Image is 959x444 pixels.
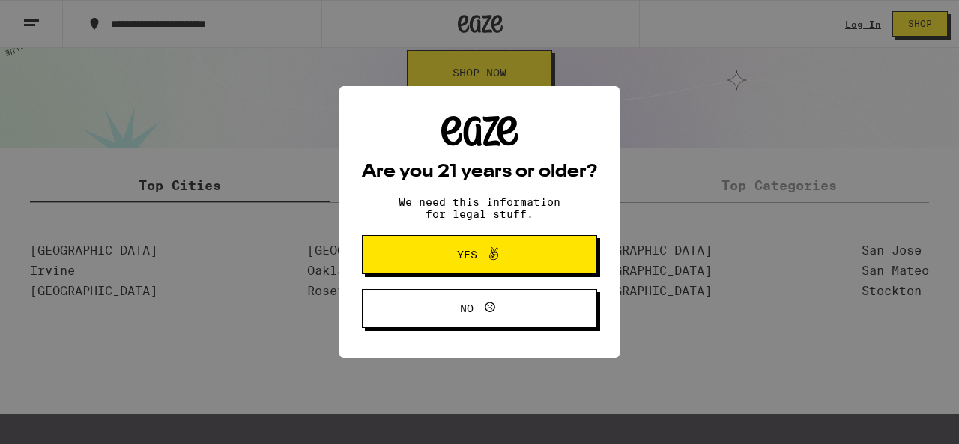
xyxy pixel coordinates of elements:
[386,196,573,220] p: We need this information for legal stuff.
[9,10,108,22] span: Hi. Need any help?
[460,303,474,314] span: No
[362,163,597,181] h2: Are you 21 years or older?
[362,235,597,274] button: Yes
[362,289,597,328] button: No
[457,249,477,260] span: Yes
